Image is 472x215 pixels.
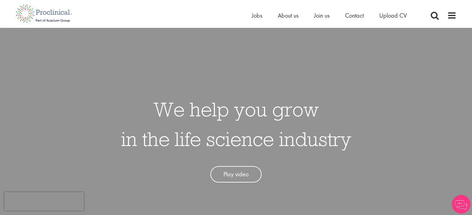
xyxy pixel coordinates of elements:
[452,195,470,213] img: Chatbot
[379,11,407,19] a: Upload CV
[210,166,262,183] a: Play video
[345,11,364,19] a: Contact
[121,94,351,154] h1: We help you grow in the life science industry
[252,11,262,19] a: Jobs
[278,11,299,19] a: About us
[314,11,330,19] a: Join us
